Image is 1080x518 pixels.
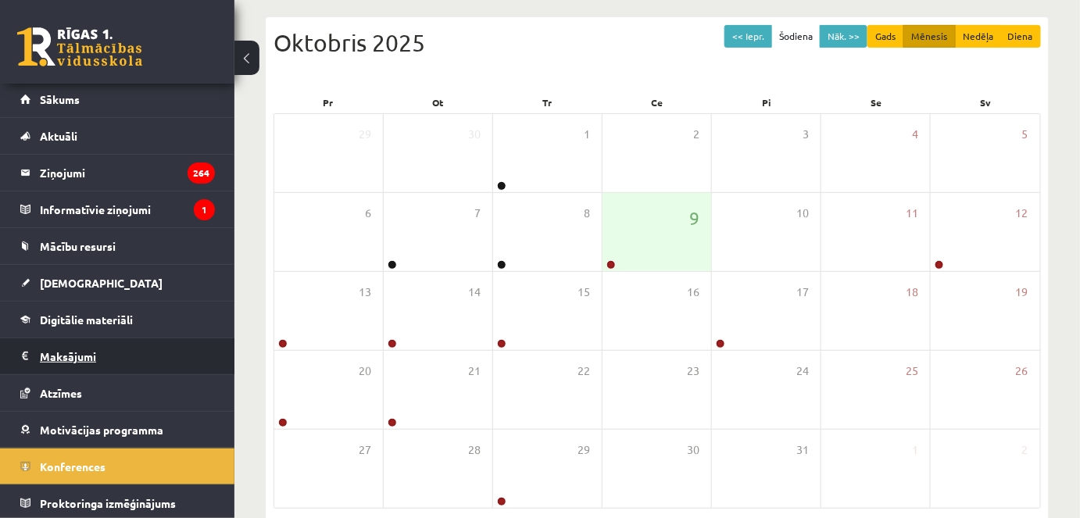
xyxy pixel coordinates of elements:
span: 29 [578,441,590,459]
span: 23 [687,363,699,380]
span: 1 [584,126,590,143]
span: 16 [687,284,699,301]
span: 31 [796,441,809,459]
span: 1 [912,441,918,459]
button: Nedēļa [955,25,1001,48]
span: 28 [468,441,481,459]
div: Sv [932,91,1041,113]
a: Mācību resursi [20,228,215,264]
span: 30 [468,126,481,143]
a: Atzīmes [20,375,215,411]
button: Gads [867,25,904,48]
div: Se [821,91,931,113]
a: Motivācijas programma [20,412,215,448]
div: Ce [603,91,712,113]
div: Ot [383,91,492,113]
span: 13 [359,284,371,301]
span: [DEMOGRAPHIC_DATA] [40,276,163,290]
span: 7 [474,205,481,222]
span: 2 [1022,441,1028,459]
span: 21 [468,363,481,380]
span: 26 [1016,363,1028,380]
a: Sākums [20,81,215,117]
div: Oktobris 2025 [274,25,1041,60]
span: 19 [1016,284,1028,301]
span: 9 [689,205,699,231]
button: Nāk. >> [820,25,867,48]
span: 4 [912,126,918,143]
a: Aktuāli [20,118,215,154]
span: 24 [796,363,809,380]
button: Diena [1000,25,1041,48]
a: [DEMOGRAPHIC_DATA] [20,265,215,301]
div: Pi [712,91,821,113]
i: 1 [194,199,215,220]
button: << Iepr. [724,25,772,48]
span: 30 [687,441,699,459]
span: 2 [693,126,699,143]
legend: Informatīvie ziņojumi [40,191,215,227]
button: Mēnesis [903,25,956,48]
span: 27 [359,441,371,459]
a: Rīgas 1. Tālmācības vidusskola [17,27,142,66]
span: 29 [359,126,371,143]
span: Mācību resursi [40,239,116,253]
span: Digitālie materiāli [40,313,133,327]
legend: Ziņojumi [40,155,215,191]
span: 18 [906,284,918,301]
span: 11 [906,205,918,222]
a: Konferences [20,448,215,484]
span: Atzīmes [40,386,82,400]
span: 12 [1016,205,1028,222]
span: 20 [359,363,371,380]
span: Motivācijas programma [40,423,163,437]
span: 15 [578,284,590,301]
span: Konferences [40,459,105,473]
i: 264 [188,163,215,184]
span: 6 [365,205,371,222]
span: 22 [578,363,590,380]
a: Informatīvie ziņojumi1 [20,191,215,227]
div: Pr [274,91,383,113]
span: Proktoringa izmēģinājums [40,496,176,510]
span: 5 [1022,126,1028,143]
legend: Maksājumi [40,338,215,374]
span: 14 [468,284,481,301]
button: Šodiena [771,25,821,48]
div: Tr [493,91,603,113]
span: 3 [803,126,809,143]
span: Sākums [40,92,80,106]
span: 17 [796,284,809,301]
span: 8 [584,205,590,222]
a: Digitālie materiāli [20,302,215,338]
a: Maksājumi [20,338,215,374]
span: 10 [796,205,809,222]
a: Ziņojumi264 [20,155,215,191]
span: 25 [906,363,918,380]
span: Aktuāli [40,129,77,143]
